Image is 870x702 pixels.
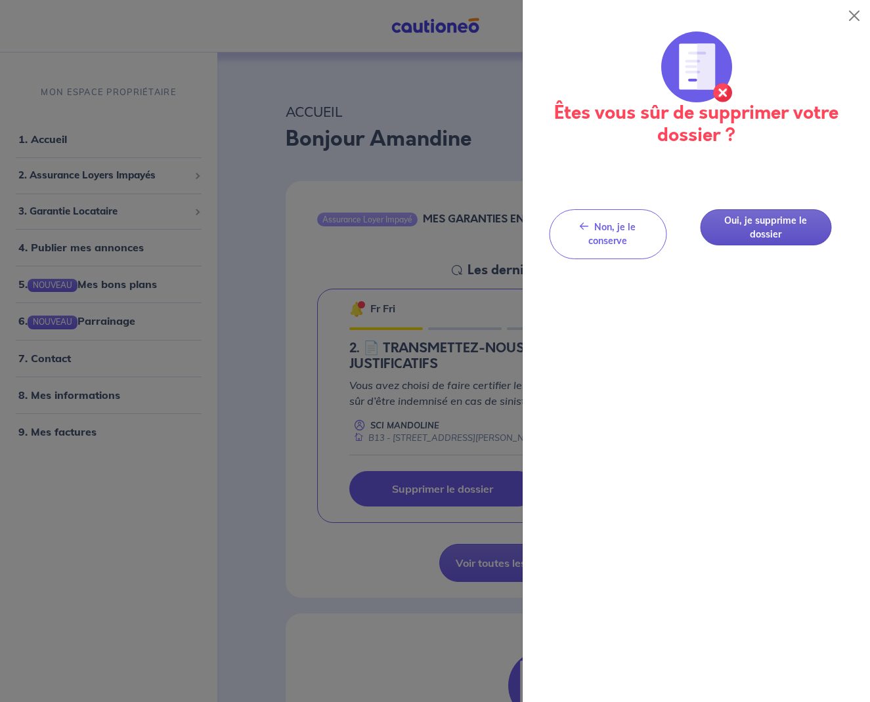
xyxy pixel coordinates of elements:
h3: Êtes vous sûr de supprimer votre dossier ? [538,102,854,146]
span: Non, je le conserve [588,221,636,247]
img: illu_annulation_contrat.svg [661,31,732,102]
button: Close [844,5,865,26]
button: Oui, je supprime le dossier [700,209,831,245]
button: Non, je le conserve [549,209,667,259]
